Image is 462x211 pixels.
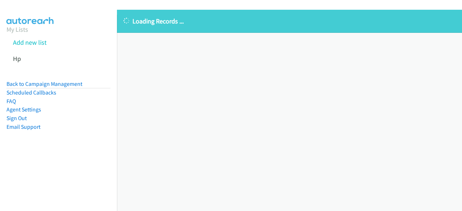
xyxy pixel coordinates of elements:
a: Agent Settings [6,106,41,113]
a: Hp [13,54,21,63]
p: Loading Records ... [123,16,456,26]
a: Scheduled Callbacks [6,89,56,96]
a: My Lists [6,25,28,34]
a: FAQ [6,98,16,105]
a: Back to Campaign Management [6,80,82,87]
a: Sign Out [6,115,27,122]
a: Add new list [13,38,47,47]
a: Email Support [6,123,40,130]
